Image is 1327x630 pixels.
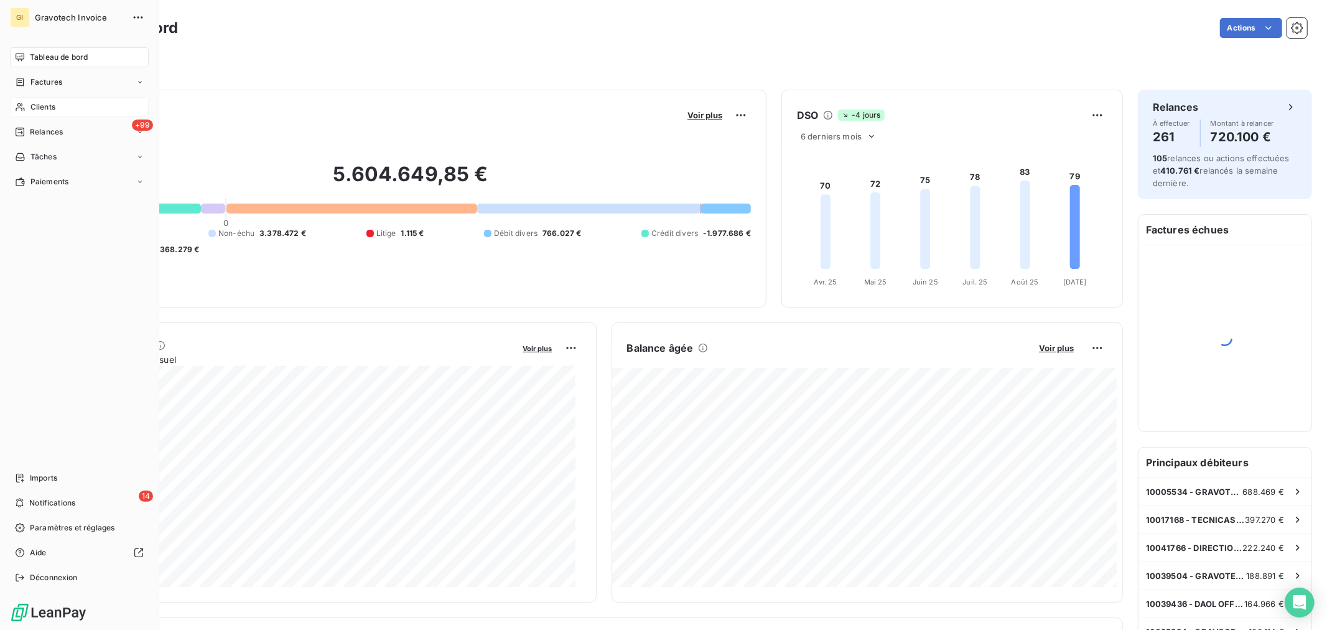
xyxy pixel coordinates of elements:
[1247,571,1284,581] span: 188.891 €
[627,341,694,355] h6: Balance âgée
[1146,487,1243,497] span: 10005534 - GRAVOTEKNIK IC VE DIS TICARET LTD STI.
[1153,127,1190,147] h4: 261
[1243,543,1284,553] span: 222.240 €
[1146,515,1246,525] span: 10017168 - TECNICAS DEL GRABADO S.A.
[1220,18,1282,38] button: Actions
[156,244,200,255] span: -368.279 €
[30,151,57,162] span: Tâches
[1211,120,1274,127] span: Montant à relancer
[494,228,538,239] span: Débit divers
[10,7,30,27] div: GI
[801,131,862,141] span: 6 derniers mois
[1245,599,1284,609] span: 164.966 €
[401,228,424,239] span: 1.115 €
[132,120,153,131] span: +99
[1211,127,1274,147] h4: 720.100 €
[1138,448,1311,477] h6: Principaux débiteurs
[1146,571,1247,581] span: 10039504 - GRAVOTECH DANMARK ApS
[30,101,55,113] span: Clients
[1138,215,1311,245] h6: Factures échues
[30,572,78,583] span: Déconnexion
[962,278,987,286] tspan: Juil. 25
[10,603,87,623] img: Logo LeanPay
[70,353,515,366] span: Chiffre d'affaires mensuel
[687,110,722,120] span: Voir plus
[1153,153,1290,188] span: relances ou actions effectuées et relancés la semaine dernière.
[913,278,938,286] tspan: Juin 25
[1243,487,1284,497] span: 688.469 €
[1153,153,1167,163] span: 105
[1063,278,1087,286] tspan: [DATE]
[70,162,751,199] h2: 5.604.649,85 €
[218,228,254,239] span: Non-échu
[797,108,818,123] h6: DSO
[864,278,887,286] tspan: Mai 25
[1035,342,1078,354] button: Voir plus
[259,228,306,239] span: 3.378.472 €
[1246,515,1284,525] span: 397.270 €
[651,228,698,239] span: Crédit divers
[30,52,88,63] span: Tableau de bord
[10,543,149,563] a: Aide
[30,522,114,534] span: Paramètres et réglages
[30,547,47,558] span: Aide
[1039,343,1074,353] span: Voir plus
[30,77,62,88] span: Factures
[1153,120,1190,127] span: À effectuer
[814,278,837,286] tspan: Avr. 25
[1146,599,1245,609] span: 10039436 - DAOL OFFICE SUPPLIES LTD
[703,228,751,239] span: -1.977.686 €
[29,497,75,509] span: Notifications
[1285,588,1315,618] div: Open Intercom Messenger
[139,491,153,502] span: 14
[30,472,57,484] span: Imports
[1153,100,1198,115] h6: Relances
[1146,543,1243,553] span: 10041766 - DIRECTION DU SERVICE DE SOUTIEN DE LA FLOTTE
[684,110,726,121] button: Voir plus
[1012,278,1039,286] tspan: Août 25
[1160,166,1199,176] span: 410.761 €
[376,228,396,239] span: Litige
[30,126,63,138] span: Relances
[838,110,884,121] span: -4 jours
[35,12,124,22] span: Gravotech Invoice
[542,228,581,239] span: 766.027 €
[523,344,552,353] span: Voir plus
[30,176,68,187] span: Paiements
[519,342,556,354] button: Voir plus
[223,218,228,228] span: 0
